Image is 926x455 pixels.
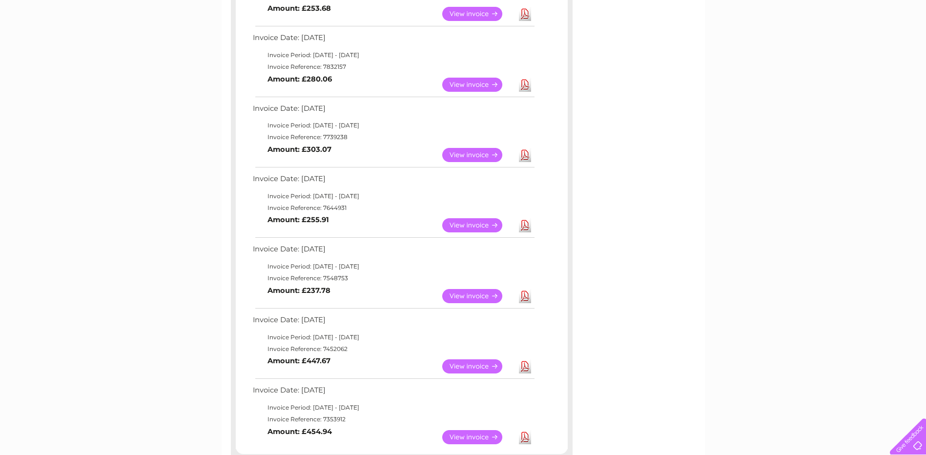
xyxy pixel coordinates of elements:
[250,120,536,131] td: Invoice Period: [DATE] - [DATE]
[894,41,917,49] a: Log out
[250,102,536,120] td: Invoice Date: [DATE]
[268,427,332,436] b: Amount: £454.94
[233,5,694,47] div: Clear Business is a trading name of Verastar Limited (registered in [GEOGRAPHIC_DATA] No. 3667643...
[442,359,514,373] a: View
[442,430,514,444] a: View
[250,384,536,402] td: Invoice Date: [DATE]
[250,402,536,414] td: Invoice Period: [DATE] - [DATE]
[841,41,855,49] a: Blog
[519,218,531,232] a: Download
[250,190,536,202] td: Invoice Period: [DATE] - [DATE]
[250,343,536,355] td: Invoice Reference: 7452062
[442,78,514,92] a: View
[268,145,331,154] b: Amount: £303.07
[442,218,514,232] a: View
[250,272,536,284] td: Invoice Reference: 7548753
[250,131,536,143] td: Invoice Reference: 7739238
[861,41,885,49] a: Contact
[268,215,329,224] b: Amount: £255.91
[442,7,514,21] a: View
[268,75,332,83] b: Amount: £280.06
[268,4,331,13] b: Amount: £253.68
[754,41,773,49] a: Water
[519,78,531,92] a: Download
[32,25,82,55] img: logo.png
[250,331,536,343] td: Invoice Period: [DATE] - [DATE]
[250,313,536,331] td: Invoice Date: [DATE]
[250,243,536,261] td: Invoice Date: [DATE]
[519,359,531,373] a: Download
[250,61,536,73] td: Invoice Reference: 7832157
[250,31,536,49] td: Invoice Date: [DATE]
[268,356,330,365] b: Amount: £447.67
[268,286,330,295] b: Amount: £237.78
[519,430,531,444] a: Download
[250,172,536,190] td: Invoice Date: [DATE]
[250,202,536,214] td: Invoice Reference: 7644931
[442,289,514,303] a: View
[519,148,531,162] a: Download
[519,7,531,21] a: Download
[519,289,531,303] a: Download
[250,414,536,425] td: Invoice Reference: 7353912
[742,5,809,17] a: 0333 014 3131
[250,261,536,272] td: Invoice Period: [DATE] - [DATE]
[250,49,536,61] td: Invoice Period: [DATE] - [DATE]
[779,41,800,49] a: Energy
[442,148,514,162] a: View
[806,41,835,49] a: Telecoms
